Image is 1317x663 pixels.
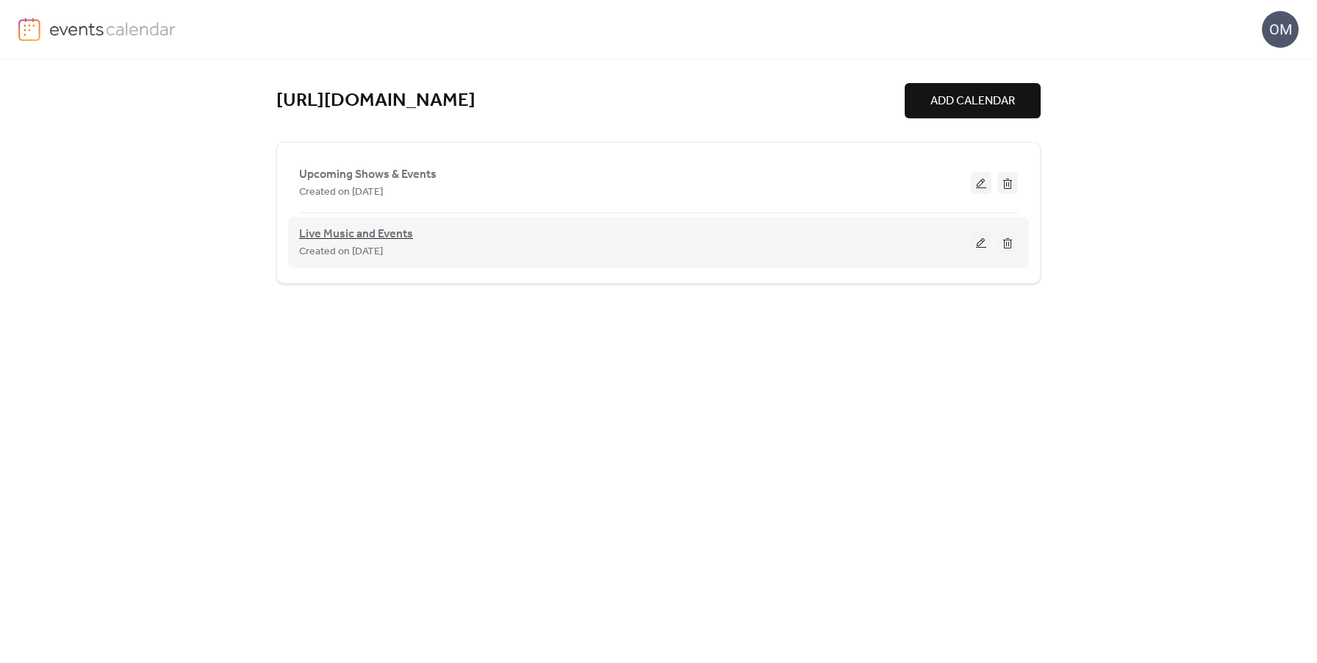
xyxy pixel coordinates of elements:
span: Upcoming Shows & Events [299,166,437,184]
span: Created on [DATE] [299,243,383,261]
span: Created on [DATE] [299,184,383,201]
button: ADD CALENDAR [905,83,1041,118]
span: Live Music and Events [299,226,413,243]
img: logo [18,18,40,41]
a: Upcoming Shows & Events [299,171,437,179]
img: logo-type [49,18,176,40]
span: ADD CALENDAR [930,93,1015,110]
div: OM [1262,11,1299,48]
a: [URL][DOMAIN_NAME] [276,89,476,113]
a: Live Music and Events [299,230,413,239]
